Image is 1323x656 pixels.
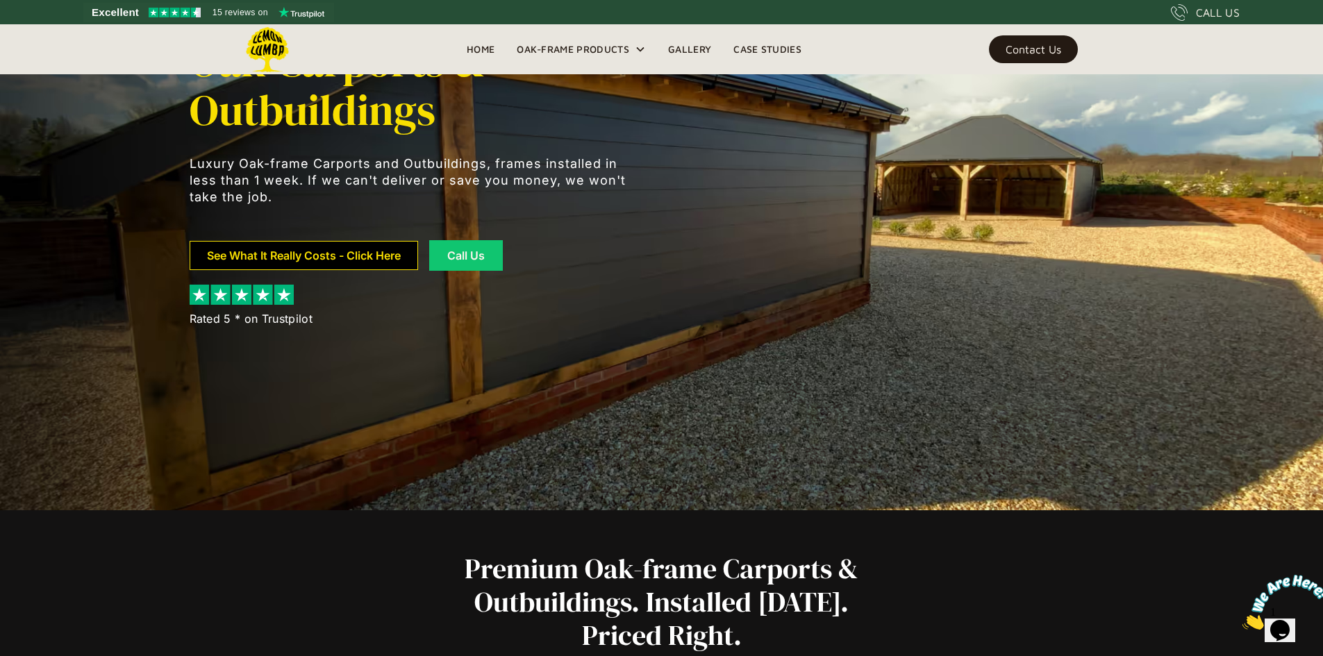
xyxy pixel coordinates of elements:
[190,37,634,135] h1: Oak Carports & Outbuildings
[92,4,139,21] span: Excellent
[1006,44,1061,54] div: Contact Us
[190,241,418,270] a: See What It Really Costs - Click Here
[190,310,313,327] div: Rated 5 * on Trustpilot
[517,41,629,58] div: Oak-Frame Products
[6,6,92,60] img: Chat attention grabber
[435,552,888,652] h2: Premium Oak-frame Carports & Outbuildings. Installed [DATE]. Priced Right.
[1237,569,1323,635] iframe: chat widget
[1196,4,1240,21] div: CALL US
[657,39,722,60] a: Gallery
[506,24,657,74] div: Oak-Frame Products
[83,3,334,22] a: See Lemon Lumba reviews on Trustpilot
[190,155,634,205] p: Luxury Oak-frame Carports and Outbuildings, frames installed in less than 1 week. If we can't del...
[722,39,813,60] a: Case Studies
[278,7,324,18] img: Trustpilot logo
[213,4,268,21] span: 15 reviews on
[429,240,503,271] a: Call Us
[456,39,506,60] a: Home
[6,6,11,17] span: 1
[1171,4,1240,21] a: CALL US
[149,8,201,17] img: Trustpilot 4.5 stars
[447,250,485,261] div: Call Us
[989,35,1078,63] a: Contact Us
